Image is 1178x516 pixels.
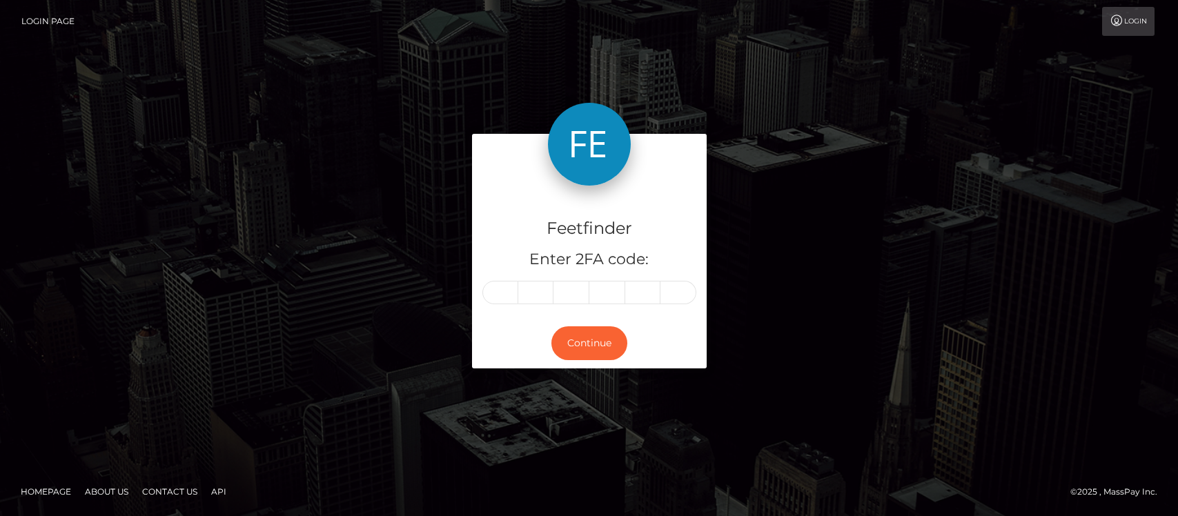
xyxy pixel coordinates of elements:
a: Contact Us [137,481,203,502]
h4: Feetfinder [482,217,696,241]
a: Homepage [15,481,77,502]
a: Login [1102,7,1155,36]
button: Continue [551,326,627,360]
a: About Us [79,481,134,502]
a: Login Page [21,7,75,36]
div: © 2025 , MassPay Inc. [1070,484,1168,499]
h5: Enter 2FA code: [482,249,696,270]
img: Feetfinder [548,103,631,186]
a: API [206,481,232,502]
